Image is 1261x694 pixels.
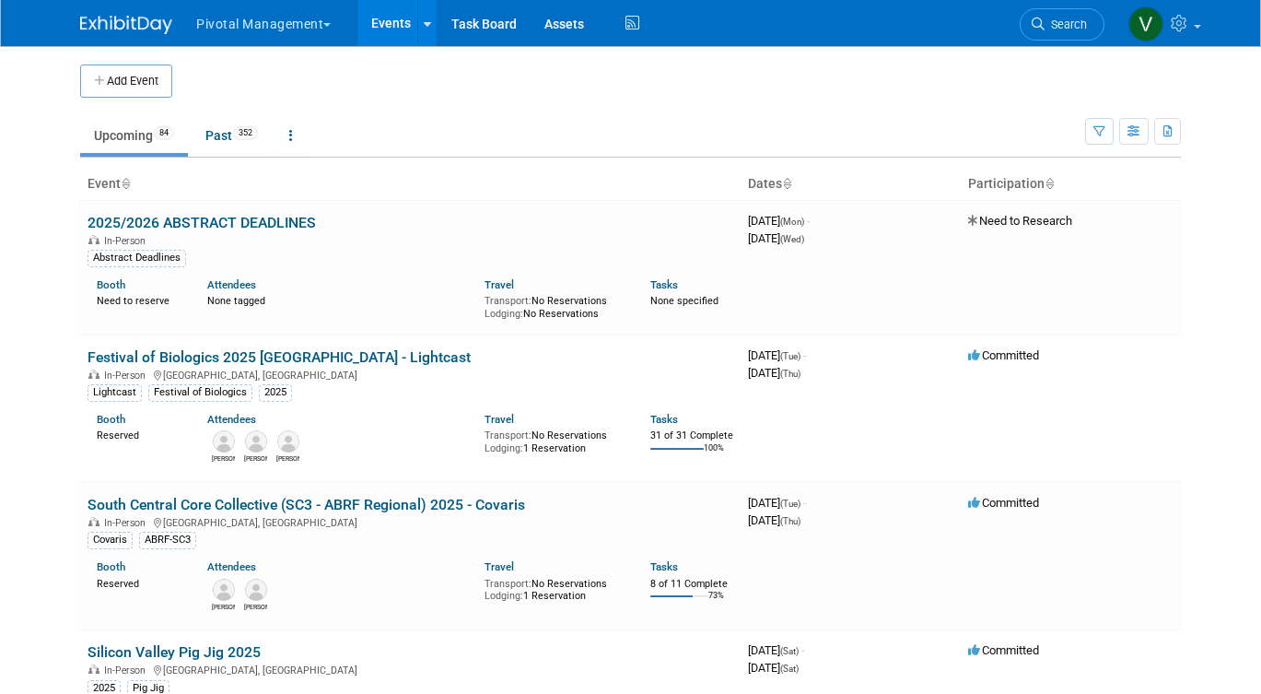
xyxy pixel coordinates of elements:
span: [DATE] [748,643,804,657]
span: (Tue) [780,499,800,509]
span: [DATE] [748,231,804,245]
a: Attendees [207,278,256,291]
img: In-Person Event [88,235,99,244]
img: In-Person Event [88,370,99,379]
th: Dates [741,169,961,200]
a: Silicon Valley Pig Jig 2025 [88,643,261,661]
div: Lightcast [88,384,142,401]
div: Carrie Maynard [244,453,267,464]
span: (Thu) [780,369,800,379]
td: 73% [708,591,724,616]
div: No Reservations No Reservations [485,291,623,320]
span: Need to Research [968,214,1072,228]
div: 8 of 11 Complete [650,578,733,591]
div: No Reservations 1 Reservation [485,426,623,454]
span: None specified [650,295,718,307]
span: In-Person [104,370,151,382]
span: Search [1045,18,1087,31]
span: Committed [968,643,1039,657]
div: Reserved [97,426,180,442]
div: Need to reserve [97,291,180,308]
a: Travel [485,560,514,573]
a: Tasks [650,278,678,291]
td: 100% [704,443,724,468]
img: Megan Gottlieb [277,430,299,453]
span: Committed [968,348,1039,362]
th: Event [80,169,741,200]
span: In-Person [104,235,151,247]
img: In-Person Event [88,517,99,526]
span: - [803,496,806,510]
span: Lodging: [485,308,523,320]
span: Transport: [485,578,531,590]
span: Transport: [485,429,531,441]
a: South Central Core Collective (SC3 - ABRF Regional) 2025 - Covaris [88,496,525,513]
a: Upcoming84 [80,118,188,153]
span: Lodging: [485,590,523,602]
span: [DATE] [748,496,806,510]
span: Transport: [485,295,531,307]
span: 84 [154,126,174,140]
a: Travel [485,413,514,426]
div: [GEOGRAPHIC_DATA], [GEOGRAPHIC_DATA] [88,514,733,529]
div: Tom O'Hare [244,601,267,612]
span: (Sat) [780,664,799,674]
div: No Reservations 1 Reservation [485,574,623,603]
span: (Mon) [780,217,804,227]
span: (Thu) [780,516,800,526]
a: Festival of Biologics 2025 [GEOGRAPHIC_DATA] - Lightcast [88,348,471,366]
img: Carrie Maynard [245,430,267,453]
a: Tasks [650,413,678,426]
span: Lodging: [485,442,523,454]
a: 2025/2026 ABSTRACT DEADLINES [88,214,316,231]
a: Booth [97,413,125,426]
span: [DATE] [748,348,806,362]
a: Tasks [650,560,678,573]
a: Past352 [192,118,272,153]
span: (Wed) [780,234,804,244]
div: Rob Brown [212,601,235,612]
a: Search [1020,8,1104,41]
img: ExhibitDay [80,16,172,34]
img: Scott Brouilette [213,430,235,453]
th: Participation [961,169,1181,200]
span: [DATE] [748,661,799,675]
span: [DATE] [748,366,800,380]
a: Attendees [207,560,256,573]
a: Attendees [207,413,256,426]
span: In-Person [104,517,151,529]
div: [GEOGRAPHIC_DATA], [GEOGRAPHIC_DATA] [88,662,733,676]
a: Booth [97,278,125,291]
div: Festival of Biologics [148,384,252,401]
img: Valerie Weld [1128,6,1163,41]
div: [GEOGRAPHIC_DATA], [GEOGRAPHIC_DATA] [88,367,733,382]
span: - [807,214,810,228]
img: Tom O'Hare [245,579,267,601]
button: Add Event [80,65,172,98]
span: [DATE] [748,214,810,228]
div: Reserved [97,574,180,591]
span: [DATE] [748,513,800,527]
img: In-Person Event [88,665,99,674]
img: Rob Brown [213,579,235,601]
span: In-Person [104,665,151,676]
a: Booth [97,560,125,573]
div: Scott Brouilette [212,453,235,464]
div: 2025 [259,384,292,401]
span: Committed [968,496,1039,510]
div: Abstract Deadlines [88,250,186,266]
span: - [803,348,806,362]
a: Sort by Participation Type [1045,176,1054,191]
span: - [801,643,804,657]
a: Sort by Event Name [121,176,130,191]
div: None tagged [207,291,470,308]
div: Megan Gottlieb [276,453,299,464]
a: Sort by Start Date [782,176,791,191]
div: ABRF-SC3 [139,532,196,548]
div: Covaris [88,532,133,548]
span: (Sat) [780,646,799,656]
span: 352 [233,126,258,140]
span: (Tue) [780,351,800,361]
a: Travel [485,278,514,291]
div: 31 of 31 Complete [650,429,733,442]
